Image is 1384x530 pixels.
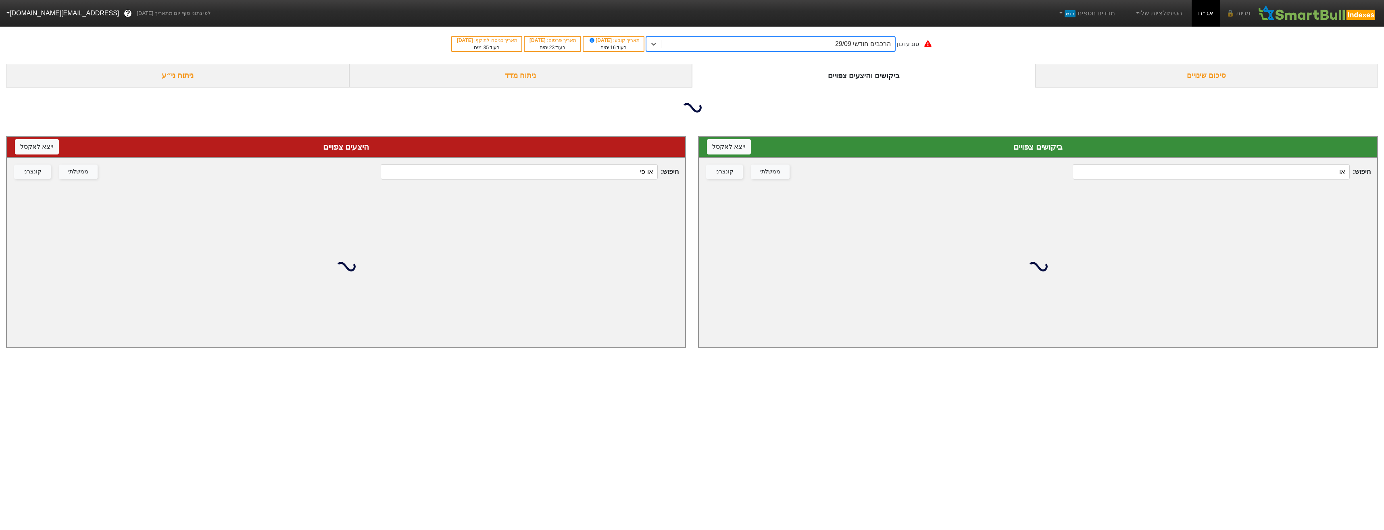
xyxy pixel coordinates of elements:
[1257,5,1378,21] img: SmartBull
[68,167,88,176] div: ממשלתי
[14,165,51,179] button: קונצרני
[707,141,1369,153] div: ביקושים צפויים
[349,64,692,88] div: ניתוח מדד
[1073,164,1371,179] span: חיפוש :
[15,141,677,153] div: היצעים צפויים
[692,64,1035,88] div: ביקושים והיצעים צפויים
[23,167,42,176] div: קונצרני
[456,44,517,51] div: בעוד ימים
[610,45,615,50] span: 16
[682,98,702,117] img: loading...
[15,139,59,154] button: ייצא לאקסל
[1054,5,1118,21] a: מדדים נוספיםחדש
[126,8,130,19] span: ?
[529,38,547,43] span: [DATE]
[456,37,517,44] div: תאריך כניסה לתוקף :
[835,39,891,49] div: הרכבים חודשי 29/09
[707,139,751,154] button: ייצא לאקסל
[137,9,211,17] span: לפי נתוני סוף יום מתאריך [DATE]
[1035,64,1378,88] div: סיכום שינויים
[1065,10,1076,17] span: חדש
[588,38,613,43] span: [DATE]
[59,165,98,179] button: ממשלתי
[588,44,640,51] div: בעוד ימים
[897,40,919,48] div: סוג עדכון
[706,165,743,179] button: קונצרני
[529,37,576,44] div: תאריך פרסום :
[484,45,489,50] span: 35
[6,64,349,88] div: ניתוח ני״ע
[381,164,679,179] span: חיפוש :
[381,164,657,179] input: 473 רשומות...
[751,165,790,179] button: ממשלתי
[457,38,474,43] span: [DATE]
[549,45,554,50] span: 23
[1131,5,1185,21] a: הסימולציות שלי
[760,167,780,176] div: ממשלתי
[1073,164,1349,179] input: 97 רשומות...
[715,167,734,176] div: קונצרני
[336,257,356,276] img: loading...
[588,37,640,44] div: תאריך קובע :
[529,44,576,51] div: בעוד ימים
[1028,257,1048,276] img: loading...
